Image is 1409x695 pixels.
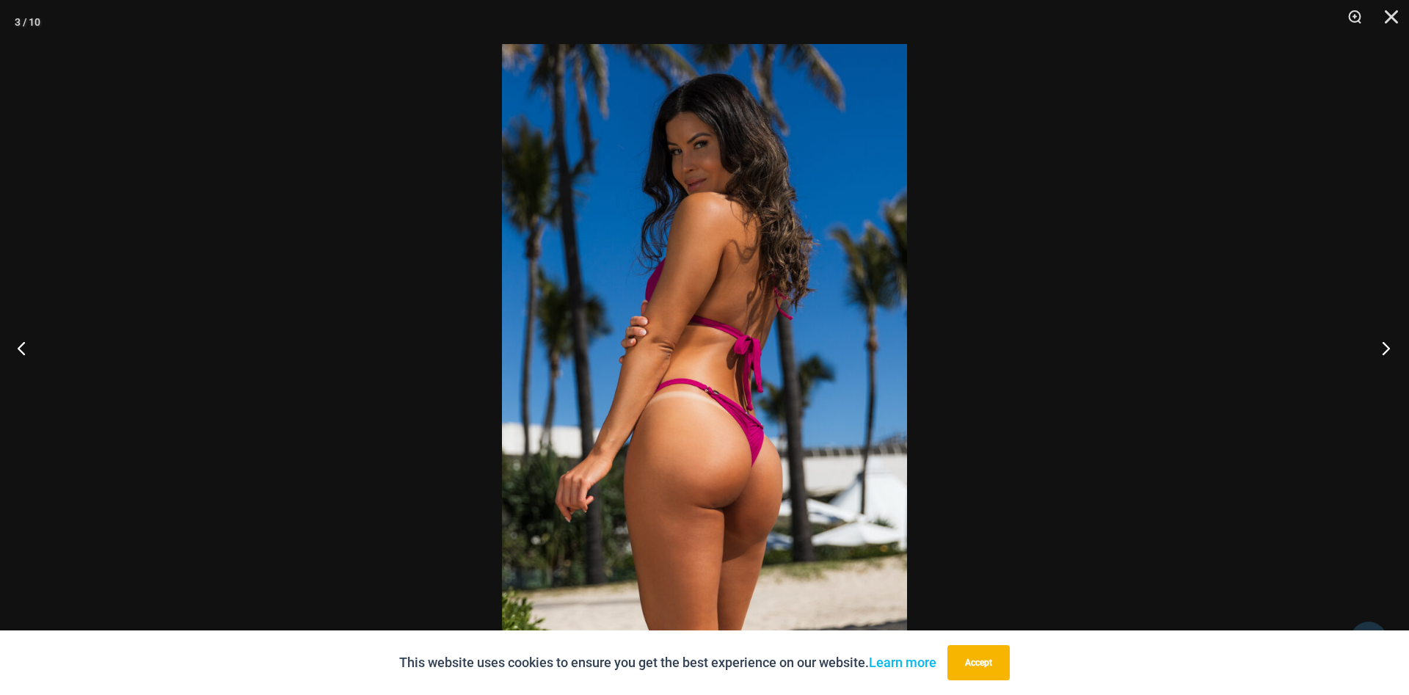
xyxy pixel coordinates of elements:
div: 3 / 10 [15,11,40,33]
button: Next [1354,311,1409,385]
a: Learn more [869,655,936,670]
button: Accept [947,645,1010,680]
img: Tight Rope Pink 319 Top 4228 Thong 07 [502,44,907,651]
p: This website uses cookies to ensure you get the best experience on our website. [399,652,936,674]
